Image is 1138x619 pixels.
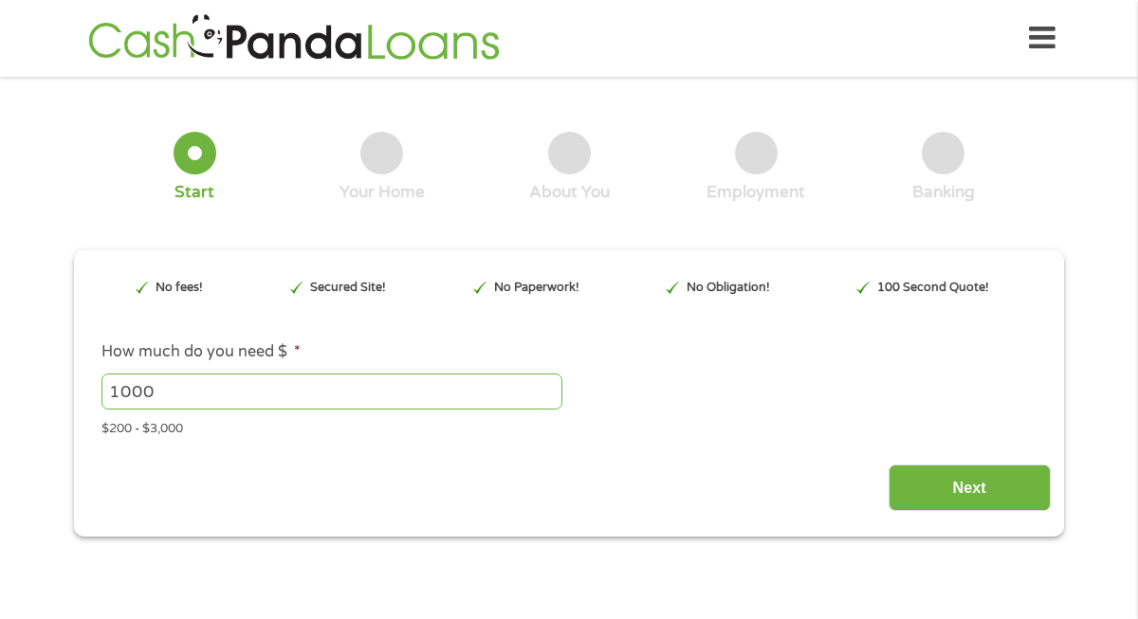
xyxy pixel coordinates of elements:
[687,279,770,297] p: No Obligation!
[912,182,975,203] div: Banking
[156,279,203,297] p: No fees!
[174,182,214,203] div: Start
[101,413,1037,439] div: $200 - $3,000
[340,182,425,203] div: Your Home
[494,279,579,297] p: No Paperwork!
[707,182,805,203] div: Employment
[83,11,505,65] img: GetLoanNow Logo
[889,464,1051,511] input: Next
[101,342,301,362] label: How much do you need $
[529,182,610,203] div: About You
[310,279,386,297] p: Secured Site!
[877,279,989,297] p: 100 Second Quote!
